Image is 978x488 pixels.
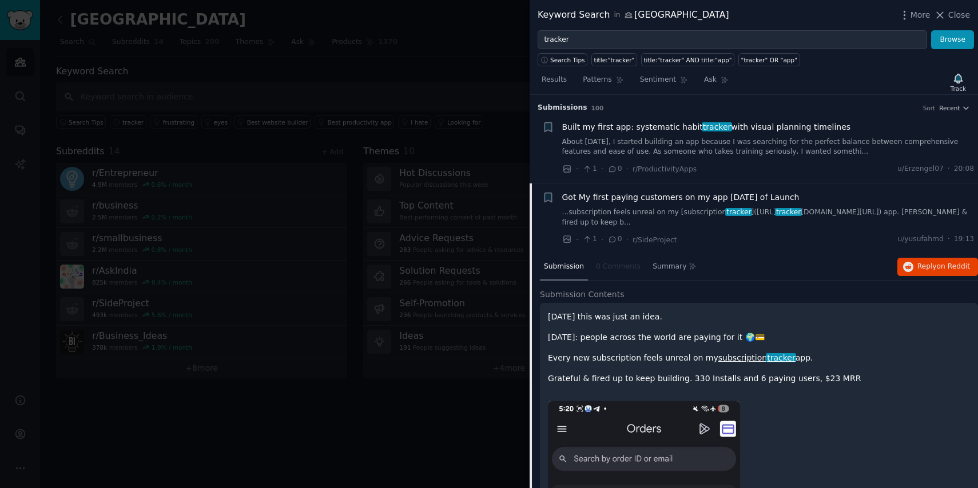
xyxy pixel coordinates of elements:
span: 100 [591,105,604,111]
span: Summary [653,262,686,272]
span: r/SideProject [633,236,677,244]
button: Search Tips [538,53,587,66]
a: About [DATE], I started building an app because I was searching for the perfect balance between c... [562,137,975,157]
span: Close [948,9,970,21]
button: Recent [939,104,970,112]
span: Patterns [583,75,611,85]
span: 0 [607,234,622,245]
a: Results [538,71,571,94]
span: · [948,234,950,245]
a: ...subscription feels unreal on my [subscriptiontracker]([URL]tracker[DOMAIN_NAME][URL]) app. [PE... [562,207,975,227]
a: subscriptiontracker [718,353,796,362]
span: · [601,234,603,246]
div: "tracker" OR "app" [741,56,797,64]
span: 1 [582,234,597,245]
span: Submission s [538,103,587,113]
span: · [948,164,950,174]
p: Every new subscription feels unreal on my app. [548,352,970,364]
a: Ask [700,71,733,94]
a: Patterns [579,71,627,94]
a: Got My first paying customers on my app [DATE] of Launch [562,191,800,203]
span: tracker [775,208,802,216]
div: Sort [923,104,936,112]
span: tracker [702,122,732,131]
p: [DATE]: people across the world are paying for it 🌍💳 [548,331,970,343]
span: · [626,234,629,246]
a: title:"tracker" [591,53,637,66]
input: Try a keyword related to your business [538,30,927,50]
span: tracker [725,208,752,216]
span: u/yusufahmd [897,234,943,245]
span: Reply [917,262,970,272]
span: in [614,10,620,21]
span: · [626,163,629,175]
span: 1 [582,164,597,174]
span: Results [542,75,567,85]
span: · [576,163,578,175]
button: Replyon Reddit [897,258,978,276]
span: Submission [544,262,584,272]
span: Recent [939,104,960,112]
div: title:"tracker" AND title:"app" [643,56,731,64]
button: Track [947,70,970,94]
span: Sentiment [640,75,676,85]
span: Built my first app: systematic habit with visual planning timelines [562,121,851,133]
span: tracker [766,353,796,362]
div: Keyword Search [GEOGRAPHIC_DATA] [538,8,729,22]
span: More [911,9,931,21]
p: [DATE] this was just an idea. [548,311,970,323]
div: Track [951,85,966,93]
span: Ask [704,75,717,85]
button: More [899,9,931,21]
span: · [601,163,603,175]
span: Search Tips [550,56,585,64]
p: Grateful & fired up to keep building. 330 Installs and 6 paying users, $23 MRR [548,373,970,385]
a: Built my first app: systematic habittrackerwith visual planning timelines [562,121,851,133]
span: on Reddit [937,262,970,270]
span: Submission Contents [540,289,625,301]
span: 20:08 [954,164,974,174]
span: 19:13 [954,234,974,245]
button: Close [934,9,970,21]
span: · [576,234,578,246]
a: Sentiment [636,71,692,94]
span: r/ProductivityApps [633,165,697,173]
div: title:"tracker" [594,56,635,64]
button: Browse [931,30,974,50]
a: title:"tracker" AND title:"app" [641,53,734,66]
span: 0 [607,164,622,174]
a: "tracker" OR "app" [738,53,800,66]
span: u/Erzengel07 [897,164,944,174]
